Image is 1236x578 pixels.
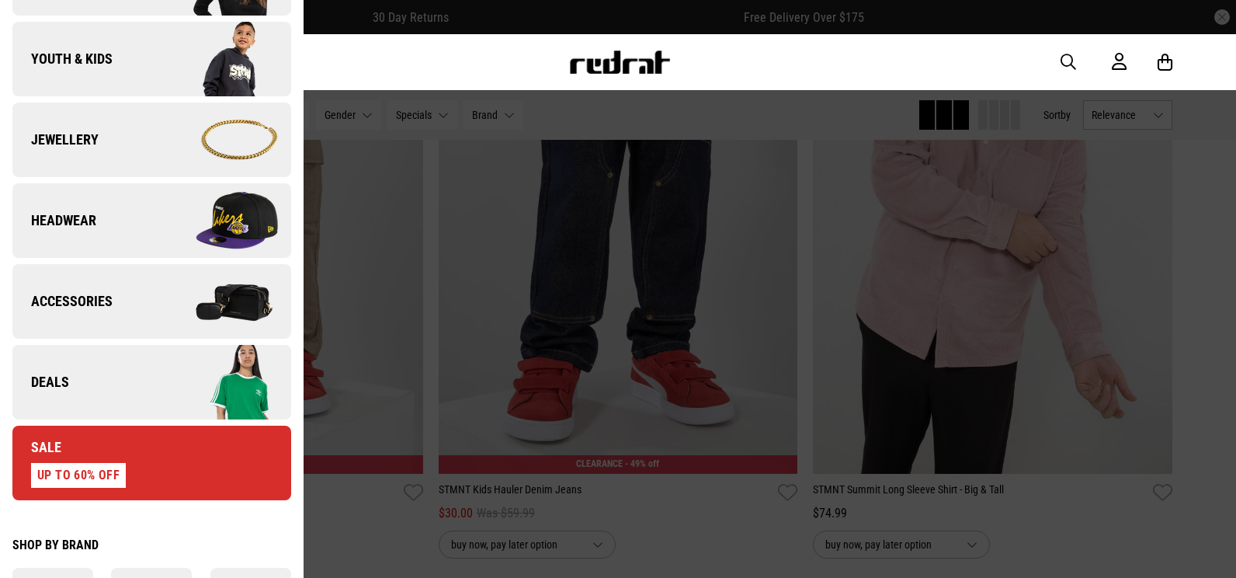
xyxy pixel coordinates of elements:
[12,211,96,230] span: Headwear
[151,343,290,421] img: Company
[12,131,99,149] span: Jewellery
[12,438,61,457] span: Sale
[568,50,671,74] img: Redrat logo
[12,373,69,392] span: Deals
[12,292,113,311] span: Accessories
[12,22,291,96] a: Youth & Kids Company
[12,538,291,552] div: Shop by Brand
[12,6,59,53] button: Open LiveChat chat widget
[12,183,291,258] a: Headwear Company
[151,182,290,259] img: Company
[12,103,291,177] a: Jewellery Company
[12,264,291,339] a: Accessories Company
[151,20,290,98] img: Company
[12,426,291,500] a: Sale UP TO 60% OFF
[12,50,113,68] span: Youth & Kids
[151,101,290,179] img: Company
[31,463,126,488] div: UP TO 60% OFF
[12,345,291,420] a: Deals Company
[151,263,290,340] img: Company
